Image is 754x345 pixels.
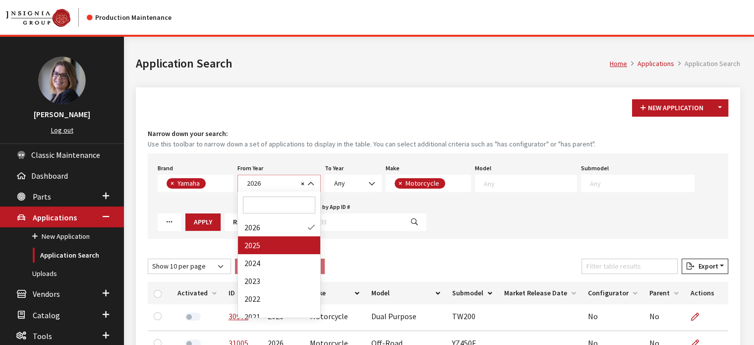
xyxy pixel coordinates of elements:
[185,213,221,231] button: Apply
[148,129,728,139] h4: Narrow down your search:
[238,290,320,308] li: 2022
[33,212,77,222] span: Applications
[685,282,728,304] th: Actions
[176,179,202,188] span: Yamaha
[298,178,304,190] button: Remove all items
[238,218,320,236] li: 2026
[244,178,298,189] span: 2026
[399,179,402,188] span: ×
[167,178,176,189] button: Remove item
[33,331,52,341] span: Tools
[31,150,100,160] span: Classic Maintenance
[208,180,214,189] textarea: Search
[38,57,86,104] img: Kim Callahan Collins
[51,126,73,135] a: Log out
[582,304,643,331] td: No
[581,259,678,274] input: Filter table results
[484,179,577,188] textarea: Search
[6,9,70,27] img: Catalog Maintenance
[325,175,382,192] span: Any
[643,282,685,304] th: Parent: activate to sort column ascending
[237,175,321,192] span: 2026
[694,262,718,271] span: Export
[475,164,491,173] label: Model
[223,282,262,304] th: ID: activate to sort column ascending
[386,164,400,173] label: Make
[325,164,344,173] label: To Year
[334,179,345,188] span: Any
[590,179,694,188] textarea: Search
[238,272,320,290] li: 2023
[33,192,51,202] span: Parts
[581,164,609,173] label: Submodel
[10,108,114,120] h3: [PERSON_NAME]
[304,304,365,331] td: Motorcycle
[229,311,248,321] a: 30972
[682,259,728,274] button: Export
[395,178,405,189] button: Remove item
[238,308,320,326] li: 2021
[136,55,610,72] h1: Application Search
[158,164,173,173] label: Brand
[225,213,261,231] button: Reset
[33,289,60,299] span: Vendors
[167,178,206,189] li: Yamaha
[172,282,223,304] th: Activated: activate to sort column ascending
[643,304,685,331] td: No
[6,8,87,27] a: Insignia Group logo
[674,59,740,69] li: Application Search
[303,203,350,211] label: Search by App ID #
[610,59,627,68] a: Home
[238,254,320,272] li: 2024
[148,139,728,149] small: Use this toolbar to narrow down a set of applications to display in the table. You can select add...
[185,313,201,321] label: Activate Application
[238,236,320,254] li: 2025
[301,179,304,188] span: ×
[303,213,403,231] input: 11393
[446,282,498,304] th: Submodel: activate to sort column ascending
[365,304,446,331] td: Dual Purpose
[395,178,445,189] li: Motorcycle
[691,304,707,329] a: Edit Application
[304,282,365,304] th: Make: activate to sort column ascending
[171,179,174,188] span: ×
[498,282,582,304] th: Market Release Date: activate to sort column ascending
[448,180,453,189] textarea: Search
[582,282,643,304] th: Configurator: activate to sort column ascending
[632,99,712,117] button: New Application
[446,304,498,331] td: TW200
[33,310,60,320] span: Catalog
[365,282,446,304] th: Model: activate to sort column ascending
[87,12,172,23] div: Production Maintenance
[627,59,674,69] li: Applications
[31,171,68,181] span: Dashboard
[405,179,442,188] span: Motorcycle
[331,178,375,189] span: Any
[243,197,315,213] input: Search
[237,164,263,173] label: From Year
